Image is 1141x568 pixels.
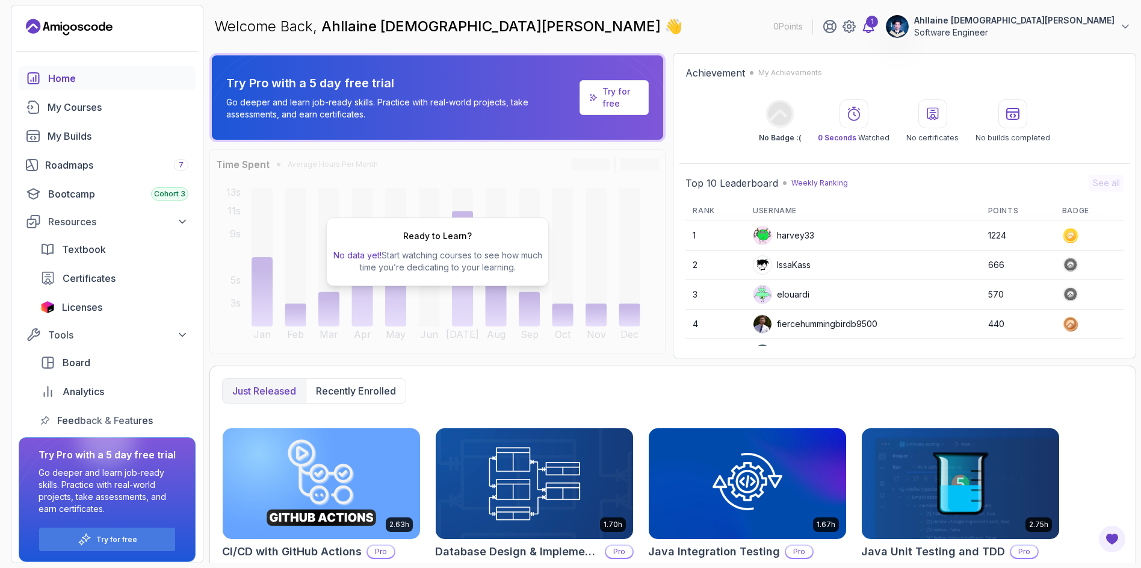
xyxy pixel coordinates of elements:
td: 413 [981,339,1055,369]
span: Cohort 3 [154,189,185,199]
a: 1 [861,19,876,34]
h2: Database Design & Implementation [435,543,600,560]
p: 2.75h [1029,520,1048,529]
a: Try for free [580,80,649,115]
p: No Badge :( [759,133,801,143]
img: jetbrains icon [40,301,55,313]
span: Analytics [63,384,104,399]
p: Weekly Ranking [791,178,848,188]
div: Home [48,71,188,86]
button: Open Feedback Button [1098,525,1127,554]
div: Resources [48,214,188,229]
button: Try for free [39,527,176,552]
td: 3 [685,280,746,310]
p: 1.67h [817,520,835,529]
td: 5 [685,339,746,369]
p: No certificates [906,133,959,143]
td: 4 [685,310,746,339]
p: My Achievements [758,68,822,78]
p: Start watching courses to see how much time you’re dedicating to your learning. [332,249,543,273]
div: Bootcamp [48,187,188,201]
p: Welcome Back, [214,17,682,36]
a: licenses [33,295,196,319]
a: board [33,351,196,375]
span: Board [63,355,90,370]
p: Ahllaine [DEMOGRAPHIC_DATA][PERSON_NAME] [914,14,1115,27]
div: My Courses [48,100,188,114]
img: user profile image [753,315,771,333]
h2: Java Integration Testing [648,543,780,560]
img: default monster avatar [753,286,771,304]
h2: Java Unit Testing and TDD [861,543,1005,560]
td: 2 [685,251,746,280]
span: Licenses [62,300,102,314]
div: 1 [866,16,878,28]
th: Rank [685,201,746,221]
a: textbook [33,237,196,261]
a: certificates [33,266,196,290]
span: Textbook [62,242,106,257]
a: feedback [33,408,196,432]
div: IssaKass [753,255,811,275]
div: Roadmaps [45,158,188,172]
p: Recently enrolled [316,384,396,398]
img: CI/CD with GitHub Actions card [223,428,420,539]
div: fiercehummingbirdb9500 [753,314,877,334]
p: Pro [368,546,394,558]
h2: Ready to Learn? [403,230,472,242]
span: Ahllaine [DEMOGRAPHIC_DATA][PERSON_NAME] [321,17,664,35]
p: No builds completed [976,133,1050,143]
p: Just released [232,384,296,398]
td: 666 [981,251,1055,280]
p: Go deeper and learn job-ready skills. Practice with real-world projects, take assessments, and ea... [39,467,176,515]
th: Badge [1055,201,1124,221]
span: 7 [179,160,184,170]
p: Pro [786,546,812,558]
p: Try Pro with a 5 day free trial [226,75,575,92]
div: elouardi [753,285,809,304]
th: Username [746,201,980,221]
div: Apply5489 [753,344,821,363]
a: builds [19,124,196,148]
a: roadmaps [19,153,196,177]
div: Tools [48,328,188,342]
img: user profile image [753,256,771,274]
span: No data yet! [333,250,382,260]
h2: Top 10 Leaderboard [685,176,778,190]
a: home [19,66,196,90]
p: Software Engineer [914,27,1115,39]
button: user profile imageAhllaine [DEMOGRAPHIC_DATA][PERSON_NAME]Software Engineer [885,14,1131,39]
p: Pro [606,546,632,558]
td: 440 [981,310,1055,339]
button: Resources [19,211,196,233]
span: Certificates [63,271,116,286]
a: Try for free [96,535,137,545]
div: harvey33 [753,226,814,245]
a: courses [19,95,196,119]
span: Feedback & Features [57,413,153,428]
a: Landing page [26,17,113,37]
img: Java Integration Testing card [649,428,846,539]
p: 2.63h [389,520,409,529]
p: 0 Points [773,20,803,33]
span: 👋 [664,17,682,36]
p: Go deeper and learn job-ready skills. Practice with real-world projects, take assessments, and ea... [226,96,575,120]
img: user profile image [753,345,771,363]
h2: CI/CD with GitHub Actions [222,543,362,560]
button: Tools [19,324,196,346]
p: Watched [818,133,889,143]
td: 1 [685,221,746,251]
h2: Achievement [685,66,745,80]
span: 0 Seconds [818,133,856,142]
a: bootcamp [19,182,196,206]
img: user profile image [886,15,909,38]
a: Try for free [602,86,639,110]
div: My Builds [48,129,188,143]
p: Pro [1011,546,1037,558]
th: Points [981,201,1055,221]
img: Database Design & Implementation card [436,428,633,539]
img: default monster avatar [753,226,771,245]
td: 570 [981,280,1055,310]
